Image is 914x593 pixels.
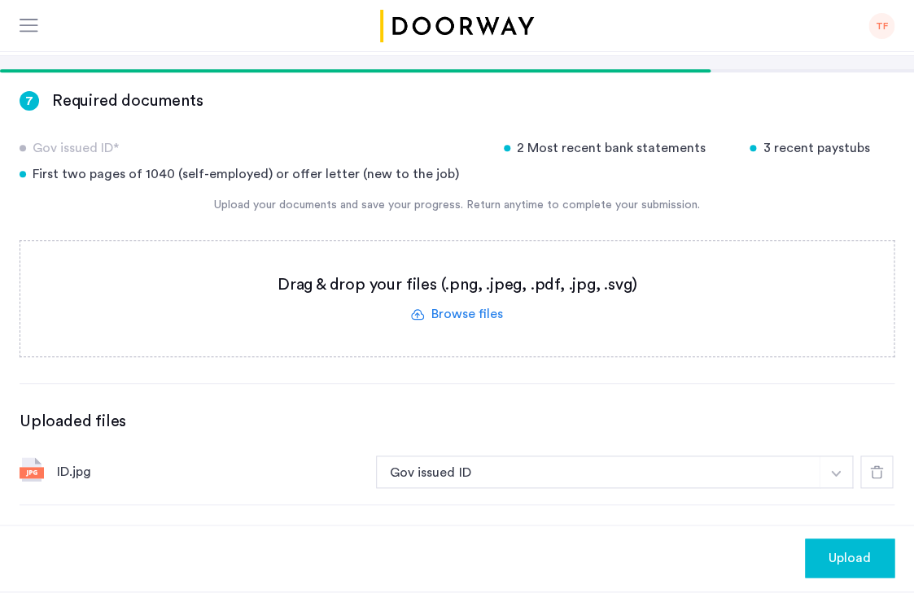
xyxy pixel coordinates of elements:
[831,470,841,477] img: arrow
[378,10,537,42] img: logo
[52,89,203,112] h3: Required documents
[20,457,44,482] img: file
[57,462,363,482] div: ID.jpg
[20,197,894,214] div: Upload your documents and save your progress. Return anytime to complete your submission.
[376,456,820,488] button: button
[20,91,39,111] div: 7
[805,538,894,578] button: button
[20,138,484,158] div: Gov issued ID*
[504,138,731,158] div: 2 Most recent bank statements
[829,548,871,568] span: Upload
[868,13,894,39] div: TF
[20,164,484,184] div: First two pages of 1040 (self-employed) or offer letter (new to the job)
[378,10,537,42] a: Cazamio logo
[820,456,853,488] button: button
[750,138,894,158] div: 3 recent paystubs
[20,410,894,433] div: Uploaded files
